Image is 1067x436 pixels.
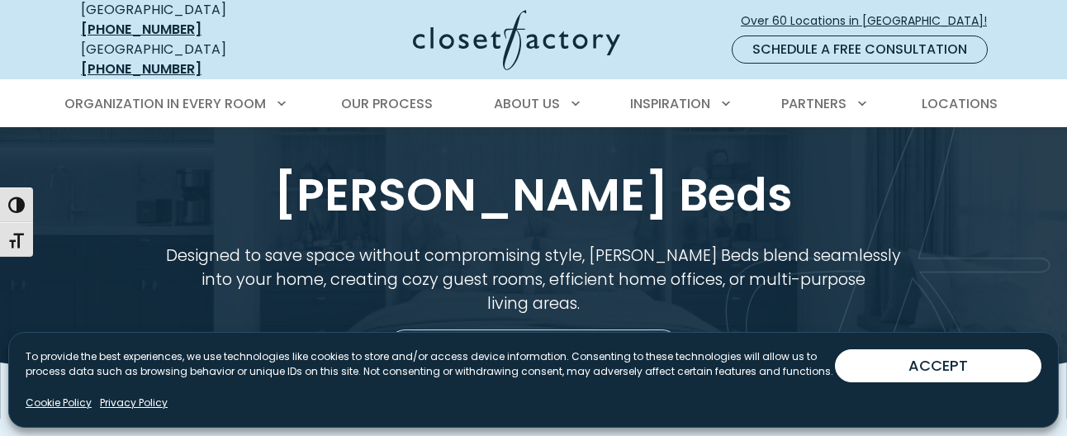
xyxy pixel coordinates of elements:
[100,396,168,410] a: Privacy Policy
[53,81,1014,127] nav: Primary Menu
[26,349,835,379] p: To provide the best experiences, we use technologies like cookies to store and/or access device i...
[64,94,266,113] span: Organization in Every Room
[740,7,1001,36] a: Over 60 Locations in [GEOGRAPHIC_DATA]!
[81,40,283,79] div: [GEOGRAPHIC_DATA]
[494,94,560,113] span: About Us
[78,167,989,224] h1: [PERSON_NAME] Beds
[81,59,202,78] a: [PHONE_NUMBER]
[922,94,998,113] span: Locations
[732,36,988,64] a: Schedule a Free Consultation
[781,94,846,113] span: Partners
[341,94,433,113] span: Our Process
[741,12,1000,30] span: Over 60 Locations in [GEOGRAPHIC_DATA]!
[835,349,1041,382] button: ACCEPT
[155,244,912,316] p: Designed to save space without compromising style, [PERSON_NAME] Beds blend seamlessly into your ...
[386,329,681,369] a: Get a Free Design Consultation
[81,20,202,39] a: [PHONE_NUMBER]
[26,396,92,410] a: Cookie Policy
[630,94,710,113] span: Inspiration
[413,10,620,70] img: Closet Factory Logo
